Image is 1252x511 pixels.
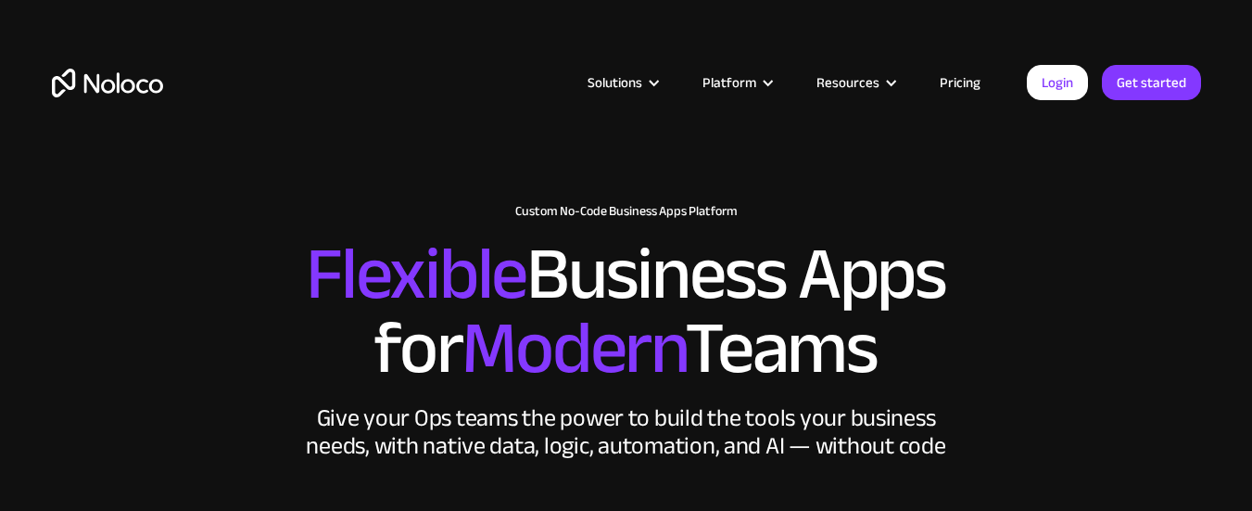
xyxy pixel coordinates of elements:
[52,204,1201,219] h1: Custom No-Code Business Apps Platform
[816,70,879,95] div: Resources
[793,70,917,95] div: Resources
[564,70,679,95] div: Solutions
[1102,65,1201,100] a: Get started
[302,404,951,460] div: Give your Ops teams the power to build the tools your business needs, with native data, logic, au...
[462,279,685,417] span: Modern
[52,69,163,97] a: home
[679,70,793,95] div: Platform
[52,237,1201,386] h2: Business Apps for Teams
[306,205,526,343] span: Flexible
[588,70,642,95] div: Solutions
[1027,65,1088,100] a: Login
[702,70,756,95] div: Platform
[917,70,1004,95] a: Pricing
